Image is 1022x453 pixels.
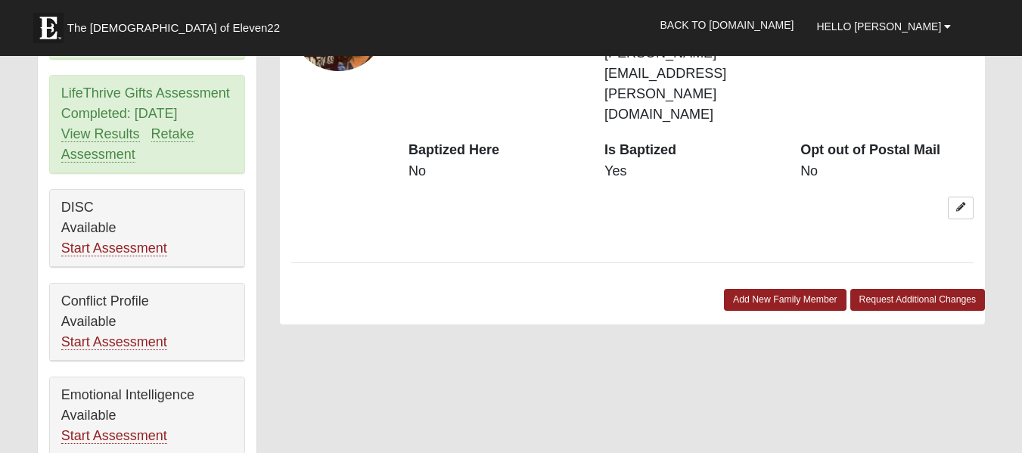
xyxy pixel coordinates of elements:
div: DISC Available [50,190,244,267]
span: Hello [PERSON_NAME] [816,20,941,33]
img: Eleven22 logo [33,13,64,43]
a: Start Assessment [61,428,167,444]
dt: Opt out of Postal Mail [800,141,974,160]
dd: No [408,162,582,182]
a: Start Assessment [61,240,167,256]
a: View Results [61,126,140,142]
a: The [DEMOGRAPHIC_DATA] of Eleven22 [26,5,328,43]
dd: Yes [604,162,778,182]
dt: Is Baptized [604,141,778,160]
dd: No [800,162,974,182]
div: Conflict Profile Available [50,284,244,361]
a: Add New Family Member [724,289,846,311]
div: LifeThrive Gifts Assessment Completed: [DATE] [50,76,244,173]
span: The [DEMOGRAPHIC_DATA] of Eleven22 [67,20,280,36]
a: Hello [PERSON_NAME] [805,8,962,45]
a: Start Assessment [61,334,167,350]
dt: Baptized Here [408,141,582,160]
a: Edit Peter Kruse [948,197,974,219]
a: Request Additional Changes [850,289,986,311]
a: Back to [DOMAIN_NAME] [649,6,806,44]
